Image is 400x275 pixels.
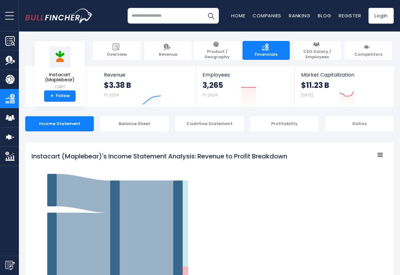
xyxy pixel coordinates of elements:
[203,72,288,78] span: Employees
[100,116,169,131] div: Balance Sheet
[31,152,287,161] tspan: Instacart (Maplebear)'s Income Statement Analysis: Revenue to Profit Breakdown
[301,72,387,78] span: Market Capitalization
[44,90,76,102] a: +Follow
[50,93,54,99] strong: +
[354,52,382,57] span: Competitors
[104,80,131,90] strong: $3.38 B
[294,41,341,60] a: CEO Salary / Employees
[193,41,241,60] a: Product / Geography
[25,9,93,23] img: bullfincher logo
[40,72,80,83] span: Instacart (Maplebear)
[203,80,223,90] strong: 3,265
[40,84,80,90] small: CART
[104,92,119,98] small: FY 2024
[255,52,277,57] span: Financials
[295,66,393,107] a: Market Capitalization $11.23 B [DATE]
[98,66,196,107] a: Revenue $3.38 B FY 2024
[25,116,94,131] div: Income Statement
[231,12,245,19] a: Home
[107,52,127,57] span: Overview
[369,8,394,24] a: Login
[318,12,331,19] a: Blog
[25,9,93,23] a: Go to homepage
[175,116,244,131] div: Cashflow Statement
[345,41,392,60] a: Competitors
[196,66,294,107] a: Employees 3,265 FY 2024
[144,41,191,60] a: Revenue
[203,92,218,98] small: FY 2024
[159,52,177,57] span: Revenue
[325,116,394,131] div: Ratios
[39,46,80,90] a: Instacart (Maplebear) CART
[253,12,281,19] a: Companies
[339,12,361,19] a: Register
[297,49,338,60] span: CEO Salary / Employees
[301,92,313,98] small: [DATE]
[250,116,319,131] div: Profitability
[93,41,140,60] a: Overview
[197,49,237,60] span: Product / Geography
[289,12,310,19] a: Ranking
[243,41,290,60] a: Financials
[203,8,219,24] button: Search
[104,72,190,78] span: Revenue
[301,80,329,90] strong: $11.23 B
